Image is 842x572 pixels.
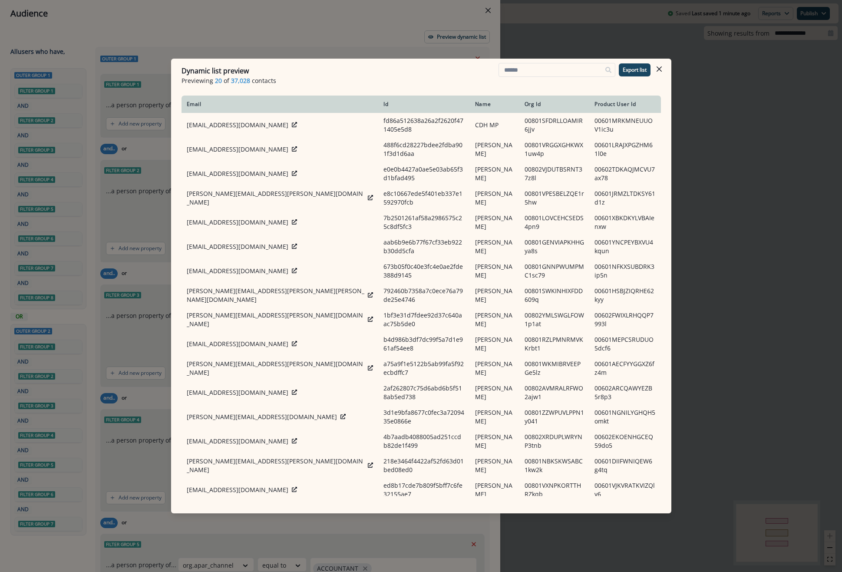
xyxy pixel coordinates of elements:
td: 00802XRDUPLWRYNP3tnb [519,429,589,453]
p: [PERSON_NAME][EMAIL_ADDRESS][PERSON_NAME][DOMAIN_NAME] [187,189,365,207]
td: 00601HSBJZIQRHE62kyy [589,283,660,307]
td: 792460b7358a7c0ece76a79de25e4746 [378,283,470,307]
td: [PERSON_NAME] [470,259,519,283]
td: [PERSON_NAME] [470,235,519,259]
td: 00801VRGGXGHKWX1uw4p [519,137,589,162]
span: 37,028 [231,76,250,85]
td: 00801GNNPWUMPMC1sc79 [519,259,589,283]
td: 00601YNCPEYBXVU4kqun [589,235,660,259]
td: [PERSON_NAME] [470,356,519,380]
td: e0e0b4427a0ae5e03ab65f3d1bfad495 [378,162,470,186]
td: CDH MP [470,113,519,137]
div: Id [383,101,465,108]
p: [PERSON_NAME][EMAIL_ADDRESS][PERSON_NAME][DOMAIN_NAME] [187,457,365,474]
div: Name [475,101,514,108]
td: 00801VPESBELZQE1r5hw [519,186,589,210]
td: 00601MRKMNEUUOV1ic3u [589,113,660,137]
span: 20 [215,76,222,85]
td: aab6b9e6b77f67cf33eb922b30dd5cfa [378,235,470,259]
td: 7b2501261af58a2986575c25c8df5fc3 [378,210,470,235]
td: 00601AECFYYGGXZ6fz4m [589,356,660,380]
td: 00801SWKINHIXFDD609q [519,283,589,307]
td: 00601VJKVRATKVIZQlv6 [589,478,660,502]
p: [PERSON_NAME][EMAIL_ADDRESS][PERSON_NAME][DOMAIN_NAME] [187,360,365,377]
td: 218e3464f4422af52fd63d01bed08ed0 [378,453,470,478]
p: [EMAIL_ADDRESS][DOMAIN_NAME] [187,121,288,129]
td: 00601XBKDKYLVBAIenxw [589,210,660,235]
div: Email [187,101,373,108]
p: [EMAIL_ADDRESS][DOMAIN_NAME] [187,218,288,227]
td: 00801RZLPMNRMVKKrbt1 [519,332,589,356]
td: [PERSON_NAME] [470,186,519,210]
td: 00801GENVIAPKHHGya8s [519,235,589,259]
td: 00801NBKSKWSABC1kw2k [519,453,589,478]
td: b4d986b3df7dc99f5a7d1e961af54ee8 [378,332,470,356]
p: [EMAIL_ADDRESS][DOMAIN_NAME] [187,340,288,348]
td: 00601JRMZLTDKSY61d1z [589,186,660,210]
p: [PERSON_NAME][EMAIL_ADDRESS][PERSON_NAME][DOMAIN_NAME] [187,311,365,328]
p: [EMAIL_ADDRESS][DOMAIN_NAME] [187,169,288,178]
td: [PERSON_NAME] [470,283,519,307]
p: [EMAIL_ADDRESS][DOMAIN_NAME] [187,437,288,446]
p: [PERSON_NAME][EMAIL_ADDRESS][PERSON_NAME][PERSON_NAME][DOMAIN_NAME] [187,287,365,304]
td: 00601LRAJXPGZHM61l0e [589,137,660,162]
td: [PERSON_NAME] [470,162,519,186]
td: 00602FWIXLRHQQP7993l [589,307,660,332]
td: 00601DIIFWNIQEW6g4tq [589,453,660,478]
p: Export list [623,67,647,73]
td: 00602EKOENHGCEQ59do5 [589,429,660,453]
td: 00801WKMIBRVEEPGe5lz [519,356,589,380]
p: [EMAIL_ADDRESS][DOMAIN_NAME] [187,388,288,397]
td: [PERSON_NAME] [470,429,519,453]
button: Close [652,62,666,76]
p: [EMAIL_ADDRESS][DOMAIN_NAME] [187,145,288,154]
button: Export list [619,63,650,76]
td: 00601NGNILYGHQH5omkt [589,405,660,429]
td: 00601MEPCSRUDUO5dcf6 [589,332,660,356]
td: [PERSON_NAME] [470,137,519,162]
td: 00802VJDUTBSRNT37z8l [519,162,589,186]
td: 00802YMLSWGLFOW1p1at [519,307,589,332]
td: 673b05f0c40e3fc4e0ae2fde388d9145 [378,259,470,283]
td: [PERSON_NAME] [470,307,519,332]
td: 2af262807c75d6abd6b5f518ab5ed738 [378,380,470,405]
div: Org Id [525,101,584,108]
td: 1bf3e31d7fdee92d37c640aac75b5de0 [378,307,470,332]
td: 00802AVMRALRFWO2ajw1 [519,380,589,405]
p: [EMAIL_ADDRESS][DOMAIN_NAME] [187,267,288,275]
td: [PERSON_NAME] [470,405,519,429]
td: 3d1e9bfa8677c0fec3a7209435e0866e [378,405,470,429]
p: [EMAIL_ADDRESS][DOMAIN_NAME] [187,486,288,494]
td: 00801VXNPKORTTHRZkqb [519,478,589,502]
td: 00801LOVCEHCSEDS4pn9 [519,210,589,235]
td: 00601NFKXSUBDRK3ip5n [589,259,660,283]
td: [PERSON_NAME] [470,453,519,478]
p: [PERSON_NAME][EMAIL_ADDRESS][DOMAIN_NAME] [187,413,337,421]
p: Previewing of contacts [182,76,661,85]
div: Product User Id [594,101,655,108]
td: 4b7aadb4088005ad251ccdb82de1f499 [378,429,470,453]
td: fd86a512638a26a2f2620f471405e5d8 [378,113,470,137]
p: Dynamic list preview [182,66,249,76]
td: 00602ARCQAWYEZB5r8p3 [589,380,660,405]
p: [EMAIL_ADDRESS][DOMAIN_NAME] [187,242,288,251]
td: 488f6cd28227bdee2fdba901f3d1d6aa [378,137,470,162]
td: ed8b17cde7b809f5bff7c6fe32155ae7 [378,478,470,502]
td: 00801ZZWPUVLPPN1y041 [519,405,589,429]
td: 00602TDKAQJMCVU7ax78 [589,162,660,186]
td: a75a9f1e5122b5ab99fa5f92ecbdffc7 [378,356,470,380]
td: [PERSON_NAME] [470,478,519,502]
td: 00801SFDRLLOAMIR6jjv [519,113,589,137]
td: e8c10667ede5f401eb337e1592970fcb [378,186,470,210]
td: [PERSON_NAME] [470,210,519,235]
td: [PERSON_NAME] [470,332,519,356]
td: [PERSON_NAME] [470,380,519,405]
